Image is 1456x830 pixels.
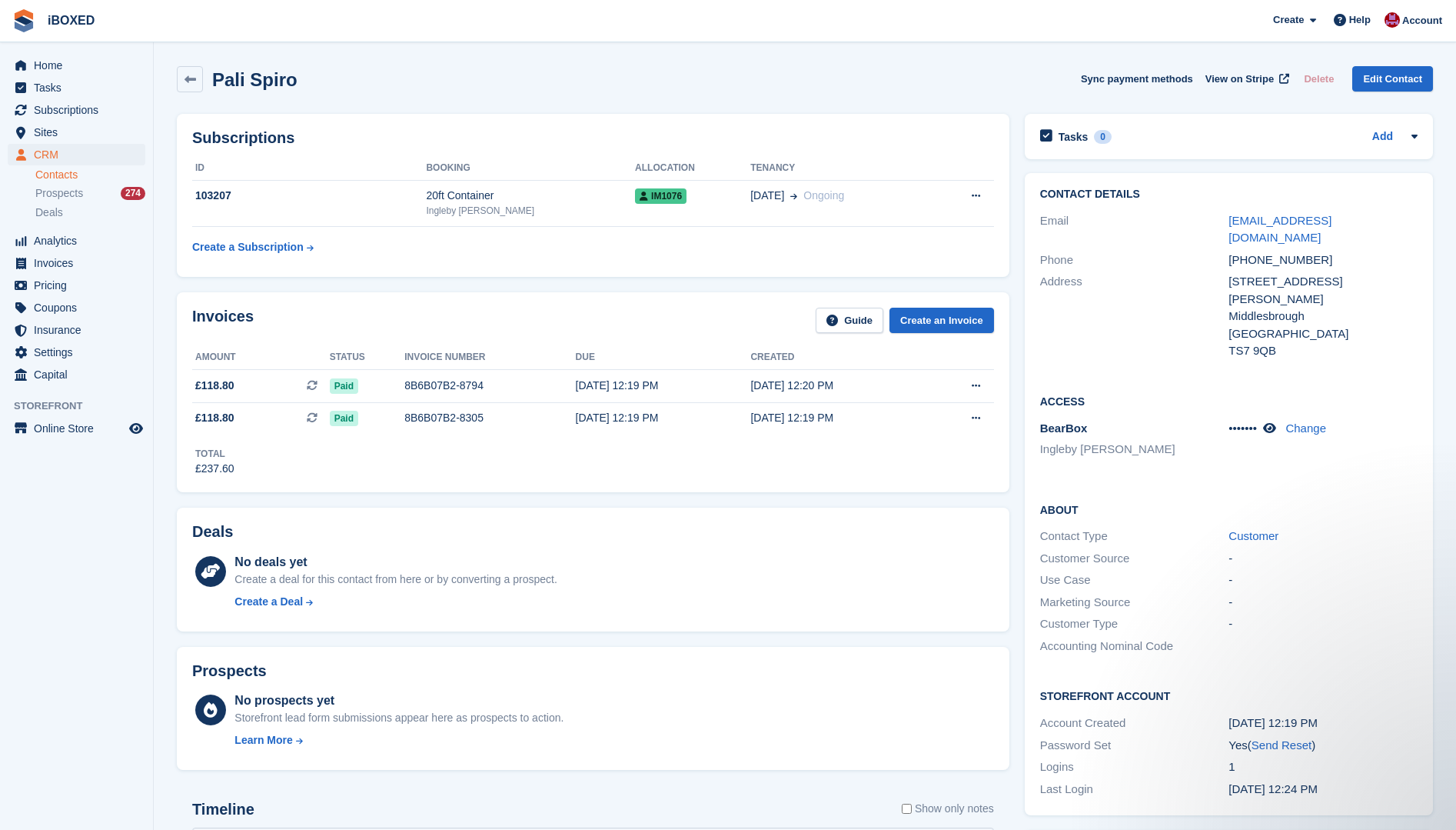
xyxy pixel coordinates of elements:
div: Last Login [1040,781,1229,798]
a: menu [8,319,145,341]
div: Customer Type [1040,615,1229,633]
a: Contacts [35,168,145,182]
div: - [1228,615,1418,633]
label: Show only notes [902,801,994,817]
div: No deals yet [234,553,557,572]
div: [DATE] 12:19 PM [576,410,751,426]
div: Password Set [1040,737,1229,755]
span: £118.80 [195,410,234,426]
a: [EMAIL_ADDRESS][DOMAIN_NAME] [1228,214,1331,245]
div: Create a deal for this contact from here or by converting a prospect. [234,572,557,588]
span: Tasks [34,77,126,98]
span: Home [34,55,126,76]
span: View on Stripe [1205,72,1274,87]
div: 274 [121,187,145,200]
span: Online Store [34,418,126,439]
a: Learn More [234,732,563,748]
div: Customer Source [1040,550,1229,568]
th: Status [330,345,405,370]
a: View on Stripe [1199,66,1292,92]
th: Created [750,345,926,370]
span: Analytics [34,230,126,252]
h2: About [1040,502,1418,517]
a: Change [1285,422,1326,435]
h2: Tasks [1059,130,1089,144]
span: [DATE] [750,188,784,204]
span: Sites [34,122,126,143]
a: Edit Contact [1352,66,1433,92]
a: Prospects 274 [35,185,145,202]
a: menu [8,55,145,76]
span: Insurance [34,319,126,341]
div: £237.60 [195,461,234,477]
a: Preview store [127,419,145,438]
a: menu [8,99,145,121]
th: Due [576,345,751,370]
span: Pricing [34,275,126,296]
a: Customer [1228,529,1278,542]
a: Add [1372,128,1393,146]
div: Use Case [1040,572,1229,589]
h2: Access [1040,393,1418,408]
span: Help [1349,12,1371,28]
span: Storefront [14,398,153,414]
a: menu [8,418,145,439]
div: - [1228,550,1418,568]
div: [DATE] 12:20 PM [750,378,926,394]
a: menu [8,230,145,252]
div: Account Created [1040,715,1229,732]
div: 8B6B07B2-8305 [404,410,575,426]
div: Marketing Source [1040,594,1229,612]
span: Account [1402,13,1442,28]
th: Amount [192,345,330,370]
div: Storefront lead form submissions appear here as prospects to action. [234,710,563,726]
div: [GEOGRAPHIC_DATA] [1228,325,1418,343]
div: Middlesbrough [1228,308,1418,325]
div: 8B6B07B2-8794 [404,378,575,394]
h2: Contact Details [1040,188,1418,201]
span: £118.80 [195,378,234,394]
a: menu [8,144,145,165]
time: 2025-08-23 11:24:17 UTC [1228,782,1318,795]
a: menu [8,275,145,296]
span: Subscriptions [34,99,126,121]
th: Allocation [635,156,750,181]
div: Learn More [234,732,292,748]
span: Prospects [35,186,83,201]
a: iBOXED [42,8,101,33]
span: ••••••• [1228,422,1257,435]
th: Tenancy [750,156,932,181]
div: Accounting Nominal Code [1040,638,1229,655]
div: TS7 9QB [1228,342,1418,360]
input: Show only notes [902,801,912,817]
div: 103207 [192,188,426,204]
div: Total [195,447,234,461]
div: Contact Type [1040,528,1229,545]
span: ( ) [1248,738,1315,752]
a: menu [8,122,145,143]
div: 1 [1228,758,1418,776]
a: Guide [816,308,883,333]
h2: Storefront Account [1040,688,1418,703]
a: menu [8,342,145,363]
span: IM1076 [635,188,686,204]
th: ID [192,156,426,181]
div: Phone [1040,252,1229,269]
div: 20ft Container [426,188,635,204]
div: 0 [1094,130,1112,144]
a: Create an Invoice [889,308,994,333]
a: Create a Subscription [192,233,314,262]
a: menu [8,252,145,274]
li: Ingleby [PERSON_NAME] [1040,441,1229,458]
div: [DATE] 12:19 PM [1228,715,1418,732]
a: menu [8,77,145,98]
h2: Subscriptions [192,129,994,147]
div: [DATE] 12:19 PM [576,378,751,394]
a: menu [8,297,145,318]
h2: Timeline [192,801,254,818]
div: [STREET_ADDRESS][PERSON_NAME] [1228,273,1418,308]
div: No prospects yet [234,692,563,710]
span: CRM [34,144,126,165]
span: Paid [330,378,358,394]
div: [PHONE_NUMBER] [1228,252,1418,269]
